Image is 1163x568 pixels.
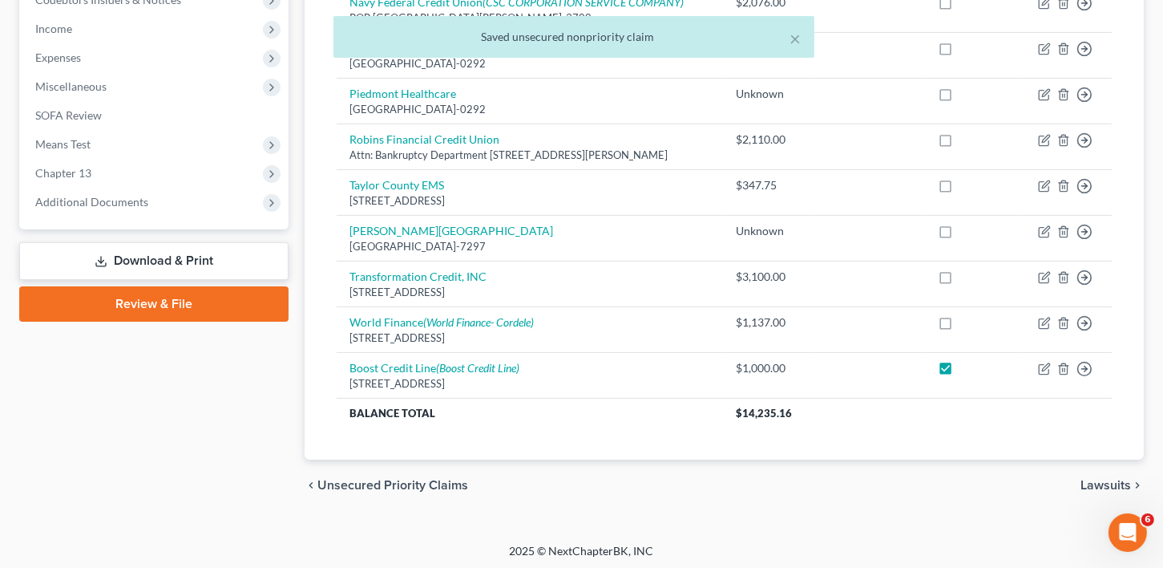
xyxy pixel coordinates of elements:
a: World Finance(World Finance- Cordele) [349,315,534,329]
span: Lawsuits [1080,479,1131,492]
span: $14,235.16 [736,407,792,420]
div: Saved unsecured nonpriority claim [346,29,802,45]
div: $1,137.00 [736,314,798,331]
div: Attn: Bankruptcy Department [STREET_ADDRESS][PERSON_NAME] [349,148,711,163]
div: $347.75 [736,177,798,193]
button: Lawsuits chevron_right [1080,479,1144,492]
button: chevron_left Unsecured Priority Claims [305,479,468,492]
span: Additional Documents [35,195,148,209]
div: [STREET_ADDRESS] [349,285,711,300]
a: Transformation Credit, INC [349,270,487,283]
i: chevron_right [1131,479,1144,492]
div: $1,000.00 [736,360,798,376]
i: (World Finance- Cordele) [423,315,534,329]
div: [GEOGRAPHIC_DATA]-7297 [349,239,711,254]
span: SOFA Review [35,108,102,122]
div: $3,100.00 [736,269,798,285]
span: Unsecured Priority Claims [317,479,468,492]
i: chevron_left [305,479,317,492]
a: Taylor County EMS [349,178,444,192]
span: Miscellaneous [35,79,107,93]
div: [STREET_ADDRESS] [349,193,711,209]
a: [PERSON_NAME][GEOGRAPHIC_DATA] [349,224,553,237]
div: [GEOGRAPHIC_DATA]-0292 [349,102,711,117]
div: Unknown [736,86,798,102]
span: 6 [1141,513,1154,526]
a: SOFA Review [22,101,289,130]
a: Piedmont Healthcare [349,87,456,100]
iframe: Intercom live chat [1108,513,1147,552]
span: Chapter 13 [35,166,91,180]
th: Balance Total [337,399,724,428]
button: × [790,29,802,48]
div: [STREET_ADDRESS] [349,331,711,346]
div: $2,110.00 [736,132,798,148]
a: Robins Financial Credit Union [349,132,499,146]
div: Unknown [736,223,798,239]
a: Download & Print [19,242,289,280]
div: [STREET_ADDRESS] [349,376,711,392]
a: Boost Credit Line(Boost Credit Line) [349,361,519,375]
div: POB [GEOGRAPHIC_DATA][PERSON_NAME]-3700 [349,10,711,26]
span: Means Test [35,137,91,151]
a: Review & File [19,286,289,322]
i: (Boost Credit Line) [436,361,519,375]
